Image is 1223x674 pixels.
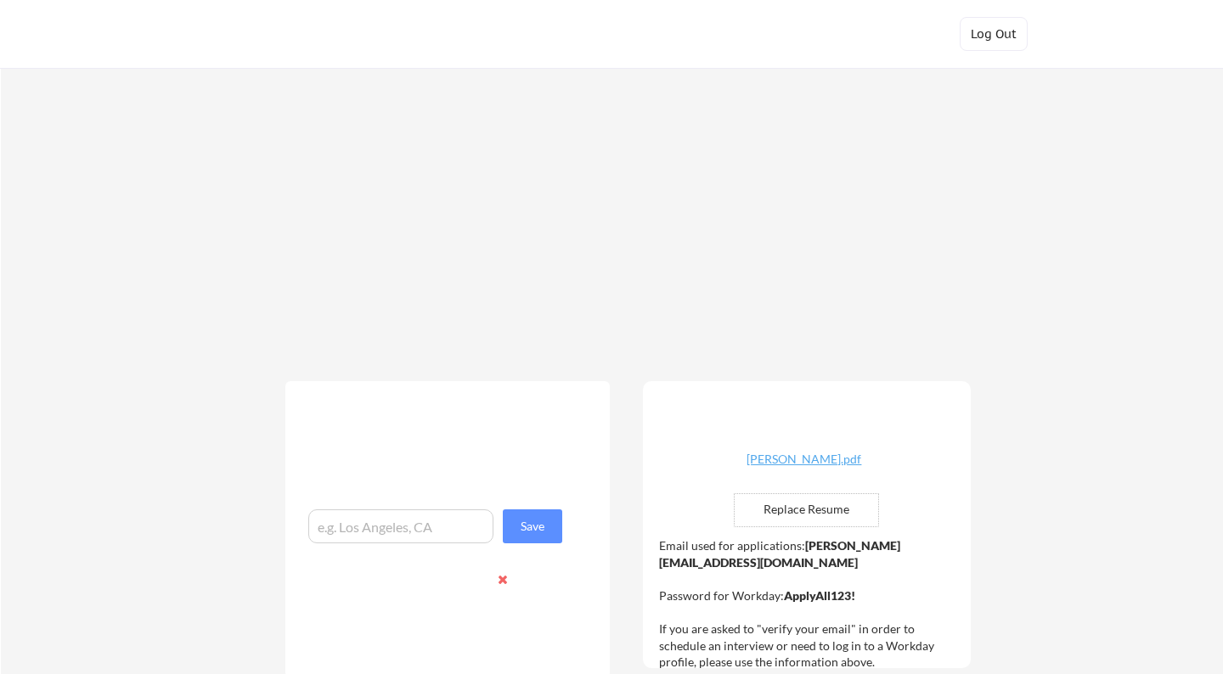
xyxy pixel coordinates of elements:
button: Save [503,509,562,543]
button: Log Out [960,17,1028,51]
strong: ApplyAll123! [784,588,855,603]
div: Email used for applications: Password for Workday: If you are asked to "verify your email" in ord... [659,537,959,671]
strong: [PERSON_NAME][EMAIL_ADDRESS][DOMAIN_NAME] [659,538,900,570]
div: [PERSON_NAME].pdf [703,453,905,465]
a: [PERSON_NAME].pdf [703,453,905,480]
input: e.g. Los Angeles, CA [308,509,493,543]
